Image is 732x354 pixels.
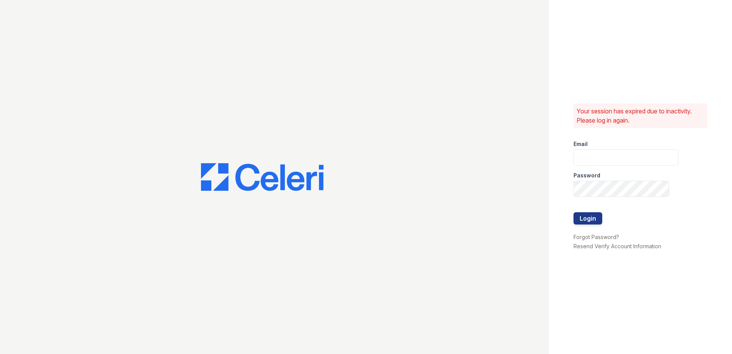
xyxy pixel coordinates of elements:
[574,234,619,240] a: Forgot Password?
[574,172,600,179] label: Password
[574,140,588,148] label: Email
[577,107,704,125] p: Your session has expired due to inactivity. Please log in again.
[574,243,661,249] a: Resend Verify Account Information
[201,163,324,191] img: CE_Logo_Blue-a8612792a0a2168367f1c8372b55b34899dd931a85d93a1a3d3e32e68fde9ad4.png
[574,212,602,225] button: Login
